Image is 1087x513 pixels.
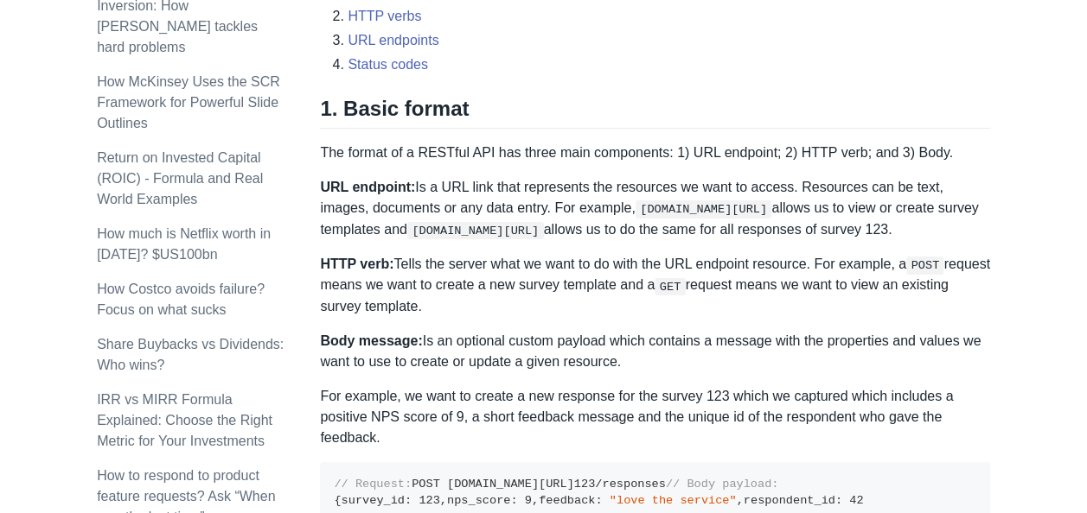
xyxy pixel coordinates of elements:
[440,494,447,507] span: ,
[655,278,685,295] code: GET
[97,226,271,262] a: How much is Netflix worth in [DATE]? $US100bn
[666,478,779,491] span: // Body payload:
[97,282,265,317] a: How Costco avoids failure? Focus on what sucks
[320,333,422,348] strong: Body message:
[405,494,412,507] span: :
[320,177,990,240] p: Is a URL link that represents the resources we want to access. Resources can be text, images, doc...
[532,494,539,507] span: ,
[419,494,439,507] span: 123
[97,392,272,448] a: IRR vs MIRR Formula Explained: Choose the Right Metric for Your Investments
[835,494,842,507] span: :
[736,494,743,507] span: ,
[320,331,990,372] p: Is an optional custom payload which contains a message with the properties and values we want to ...
[636,200,772,218] code: [DOMAIN_NAME][URL]
[97,150,263,206] a: Return on Invested Capital (ROIC) - Formula and Real World Examples
[574,478,595,491] span: 123
[407,222,544,239] code: [DOMAIN_NAME][URL]
[97,74,280,130] a: How McKinsey Uses the SCR Framework for Powerful Slide Outlines
[97,337,284,372] a: Share Buybacks vs Dividends: Who wins?
[348,9,421,23] a: HTTP verbs
[320,180,415,194] strong: URL endpoint:
[595,494,602,507] span: :
[320,256,393,271] strong: HTTP verb:
[334,478,412,491] span: // Request:
[334,494,341,507] span: {
[525,494,532,507] span: 9
[610,494,737,507] span: "love the service"
[849,494,863,507] span: 42
[348,57,428,72] a: Status codes
[320,386,990,448] p: For example, we want to create a new response for the survey 123 which we captured which includes...
[348,33,438,47] a: URL endpoints
[906,256,944,274] code: POST
[320,96,990,129] h2: 1. Basic format
[320,254,990,317] p: Tells the server what we want to do with the URL endpoint resource. For example, a request means ...
[320,142,990,163] p: The format of a RESTful API has three main components: 1) URL endpoint; 2) HTTP verb; and 3) Body.
[510,494,517,507] span: :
